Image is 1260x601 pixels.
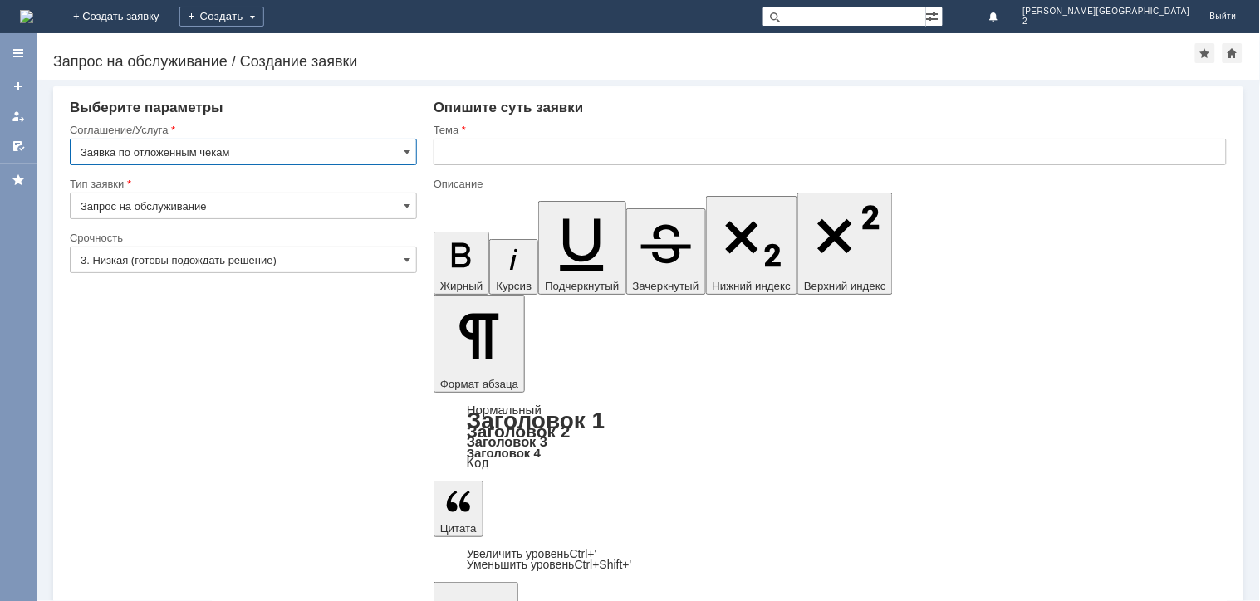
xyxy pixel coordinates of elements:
[926,7,943,23] span: Расширенный поиск
[467,403,542,417] a: Нормальный
[706,196,798,295] button: Нижний индекс
[545,280,619,292] span: Подчеркнутый
[467,446,541,460] a: Заголовок 4
[70,100,223,115] span: Выберите параметры
[467,558,632,571] a: Decrease
[20,10,33,23] img: logo
[1023,17,1190,27] span: 2
[626,208,706,295] button: Зачеркнутый
[434,481,483,537] button: Цитата
[1023,7,1190,17] span: [PERSON_NAME][GEOGRAPHIC_DATA]
[434,125,1223,135] div: Тема
[440,280,483,292] span: Жирный
[633,280,699,292] span: Зачеркнутый
[467,456,489,471] a: Код
[5,133,32,159] a: Мои согласования
[20,10,33,23] a: Перейти на домашнюю страницу
[797,193,893,295] button: Верхний индекс
[467,434,547,449] a: Заголовок 3
[70,178,414,189] div: Тип заявки
[467,547,597,560] a: Increase
[70,232,414,243] div: Срочность
[538,201,625,295] button: Подчеркнутый
[804,280,886,292] span: Верхний индекс
[496,280,532,292] span: Курсив
[5,73,32,100] a: Создать заявку
[434,232,490,295] button: Жирный
[1195,43,1215,63] div: Добавить в избранное
[713,280,792,292] span: Нижний индекс
[434,295,525,393] button: Формат абзаца
[440,522,477,535] span: Цитата
[467,422,571,441] a: Заголовок 2
[1223,43,1243,63] div: Сделать домашней страницей
[467,408,605,433] a: Заголовок 1
[570,547,597,560] span: Ctrl+'
[434,178,1223,189] div: Описание
[434,404,1227,469] div: Формат абзаца
[434,549,1227,570] div: Цитата
[53,53,1195,70] div: Запрос на обслуживание / Создание заявки
[179,7,264,27] div: Создать
[575,558,632,571] span: Ctrl+Shift+'
[70,125,414,135] div: Соглашение/Услуга
[434,100,584,115] span: Опишите суть заявки
[489,239,538,295] button: Курсив
[5,103,32,129] a: Мои заявки
[440,378,518,390] span: Формат абзаца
